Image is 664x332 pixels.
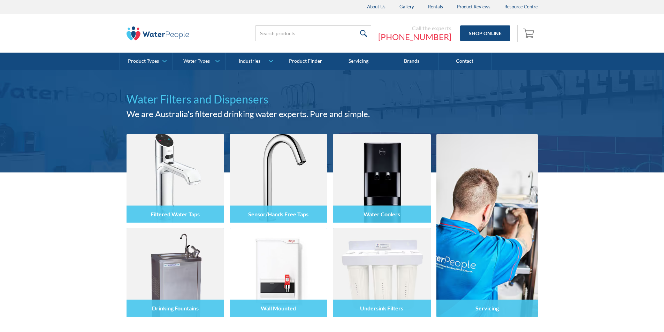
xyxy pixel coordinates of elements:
h4: Sensor/Hands Free Taps [248,211,308,217]
a: Shop Online [460,25,510,41]
h4: Filtered Water Taps [151,211,200,217]
h4: Drinking Fountains [152,305,199,311]
a: Product Types [120,53,173,70]
img: Filtered Water Taps [127,134,224,223]
div: Product Types [128,58,159,64]
a: Product Finder [279,53,332,70]
h4: Wall Mounted [261,305,296,311]
a: [PHONE_NUMBER] [378,32,451,42]
a: Water Types [173,53,226,70]
img: Drinking Fountains [127,228,224,317]
input: Search products [255,25,371,41]
h4: Water Coolers [364,211,400,217]
a: Brands [385,53,438,70]
div: Industries [239,58,260,64]
img: Sensor/Hands Free Taps [230,134,327,223]
h4: Undersink Filters [360,305,403,311]
a: Open empty cart [521,25,538,42]
img: Undersink Filters [333,228,430,317]
img: shopping cart [523,28,536,39]
img: The Water People [127,26,189,40]
img: Water Coolers [333,134,430,223]
a: Industries [226,53,278,70]
a: Contact [438,53,491,70]
h4: Servicing [475,305,499,311]
a: Servicing [332,53,385,70]
a: Servicing [436,134,538,317]
img: Wall Mounted [230,228,327,317]
div: Water Types [183,58,210,64]
div: Call the experts [378,25,451,32]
